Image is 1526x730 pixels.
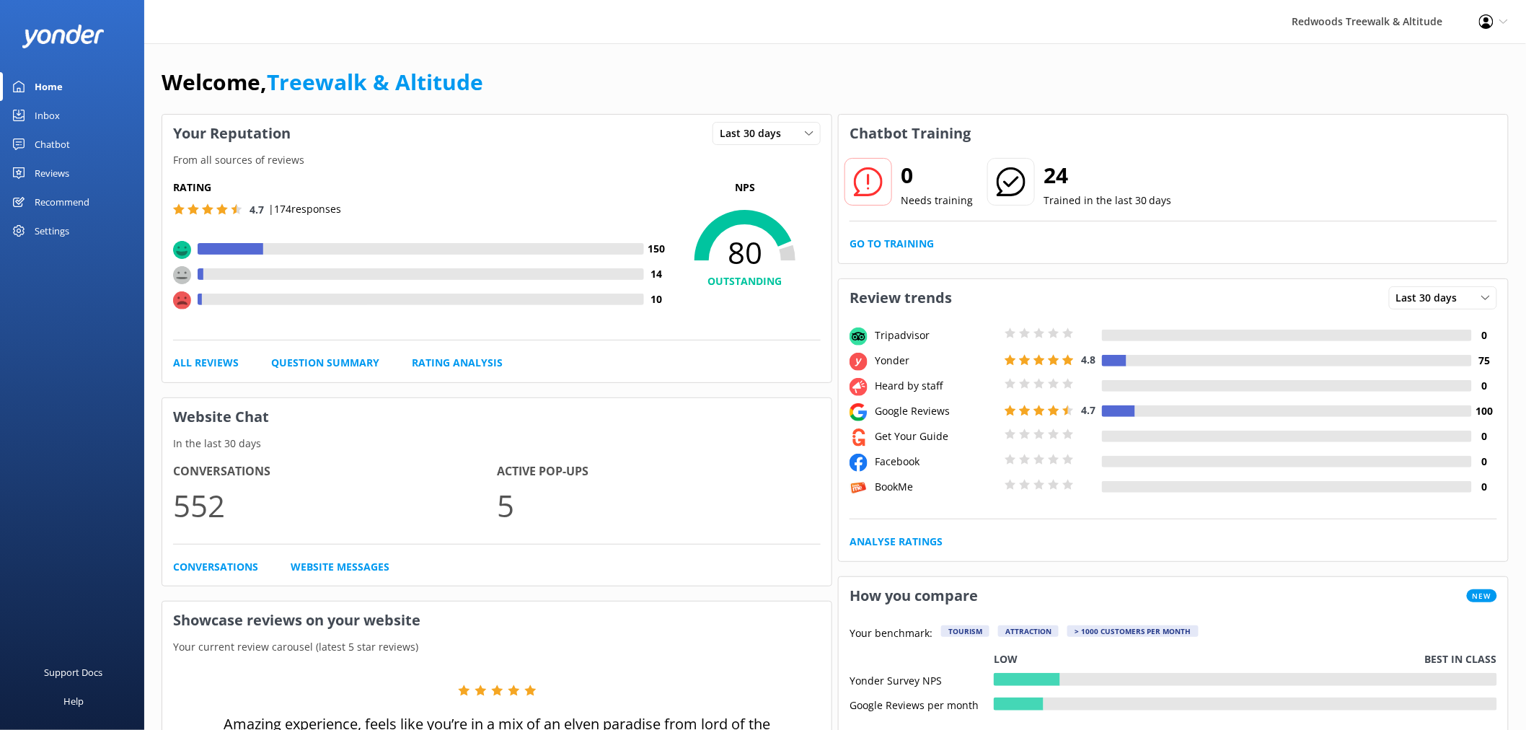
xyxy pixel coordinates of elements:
h3: Website Chat [162,398,832,436]
div: Tourism [941,625,989,637]
div: Recommend [35,188,89,216]
h4: 0 [1472,479,1497,495]
div: Attraction [998,625,1059,637]
h4: 100 [1472,403,1497,419]
h2: 24 [1044,158,1172,193]
p: NPS [669,180,821,195]
h4: OUTSTANDING [669,273,821,289]
div: Chatbot [35,130,70,159]
div: Get Your Guide [871,428,1001,444]
div: Support Docs [45,658,103,687]
p: | 174 responses [268,201,341,217]
span: New [1467,589,1497,602]
h4: 150 [644,241,669,257]
h4: 10 [644,291,669,307]
h3: Showcase reviews on your website [162,602,832,639]
div: Yonder [871,353,1001,369]
h4: 0 [1472,378,1497,394]
h4: 0 [1472,327,1497,343]
img: yonder-white-logo.png [22,25,105,48]
a: Go to Training [850,236,934,252]
p: Low [994,651,1018,667]
div: Inbox [35,101,60,130]
p: 552 [173,481,497,529]
span: Last 30 days [1396,290,1466,306]
a: Treewalk & Altitude [267,67,483,97]
a: Analyse Ratings [850,534,943,550]
p: 5 [497,481,821,529]
div: > 1000 customers per month [1067,625,1199,637]
div: Heard by staff [871,378,1001,394]
h4: Conversations [173,462,497,481]
a: Website Messages [291,559,389,575]
span: 4.7 [1081,403,1095,417]
p: From all sources of reviews [162,152,832,168]
h4: 14 [644,266,669,282]
h5: Rating [173,180,669,195]
h3: Review trends [839,279,963,317]
div: BookMe [871,479,1001,495]
h2: 0 [901,158,973,193]
a: Conversations [173,559,258,575]
a: Question Summary [271,355,379,371]
div: Reviews [35,159,69,188]
div: Home [35,72,63,101]
h3: How you compare [839,577,989,615]
span: 4.8 [1081,353,1095,366]
span: 80 [669,234,821,271]
span: 4.7 [250,203,264,216]
h4: 0 [1472,428,1497,444]
a: All Reviews [173,355,239,371]
p: Needs training [901,193,973,208]
p: In the last 30 days [162,436,832,452]
h3: Your Reputation [162,115,301,152]
h1: Welcome, [162,65,483,100]
h4: Active Pop-ups [497,462,821,481]
p: Trained in the last 30 days [1044,193,1172,208]
div: Yonder Survey NPS [850,673,994,686]
h4: 75 [1472,353,1497,369]
p: Best in class [1425,651,1497,667]
span: Last 30 days [720,126,790,141]
h3: Chatbot Training [839,115,982,152]
p: Your benchmark: [850,625,932,643]
div: Help [63,687,84,716]
div: Settings [35,216,69,245]
p: Your current review carousel (latest 5 star reviews) [162,639,832,655]
div: Google Reviews [871,403,1001,419]
div: Google Reviews per month [850,698,994,711]
h4: 0 [1472,454,1497,470]
div: Tripadvisor [871,327,1001,343]
div: Facebook [871,454,1001,470]
a: Rating Analysis [412,355,503,371]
